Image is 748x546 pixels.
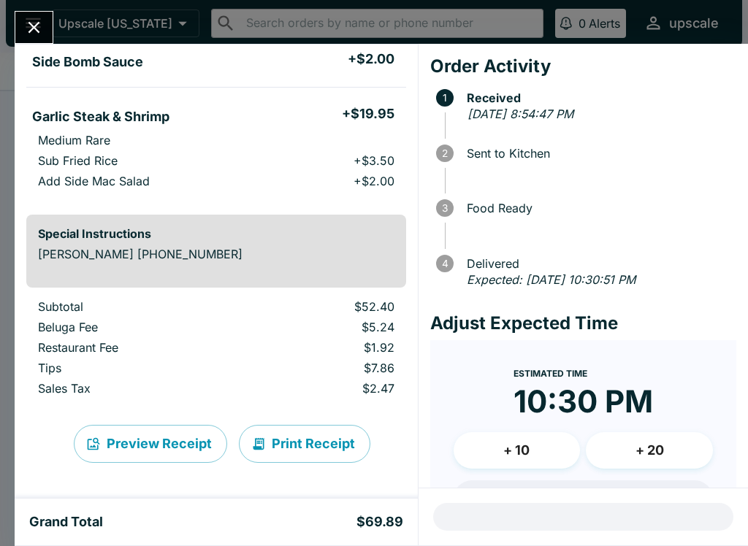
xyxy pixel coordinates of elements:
text: 4 [441,258,448,269]
p: $2.47 [251,381,394,396]
time: 10:30 PM [514,382,653,420]
h6: Special Instructions [38,226,394,241]
p: + $3.50 [354,153,394,168]
h5: + $2.00 [348,50,394,68]
button: Close [15,12,53,43]
text: 3 [442,202,448,214]
h5: + $19.95 [342,105,394,123]
text: 1 [443,92,447,104]
p: Beluga Fee [38,320,227,334]
p: Tips [38,361,227,375]
h4: Order Activity [430,55,736,77]
p: $5.24 [251,320,394,334]
p: $1.92 [251,340,394,355]
button: + 20 [586,432,713,469]
p: Sales Tax [38,381,227,396]
p: Add Side Mac Salad [38,174,150,188]
em: Expected: [DATE] 10:30:51 PM [467,272,636,287]
p: Medium Rare [38,133,110,147]
h5: Grand Total [29,513,103,531]
span: Sent to Kitchen [459,147,736,160]
h5: Side Bomb Sauce [32,53,143,71]
h4: Adjust Expected Time [430,312,736,334]
button: + 10 [454,432,581,469]
p: Restaurant Fee [38,340,227,355]
span: Estimated Time [514,368,587,379]
p: $52.40 [251,299,394,314]
table: orders table [26,299,406,401]
p: Subtotal [38,299,227,314]
p: $7.86 [251,361,394,375]
h5: $69.89 [356,513,403,531]
em: [DATE] 8:54:47 PM [467,107,573,121]
h5: Garlic Steak & Shrimp [32,108,169,126]
span: Delivered [459,257,736,270]
button: Preview Receipt [74,425,227,463]
p: Sub Fried Rice [38,153,118,168]
button: Print Receipt [239,425,370,463]
text: 2 [442,147,448,159]
span: Received [459,91,736,104]
p: + $2.00 [354,174,394,188]
span: Food Ready [459,201,736,215]
p: [PERSON_NAME] [PHONE_NUMBER] [38,247,394,261]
